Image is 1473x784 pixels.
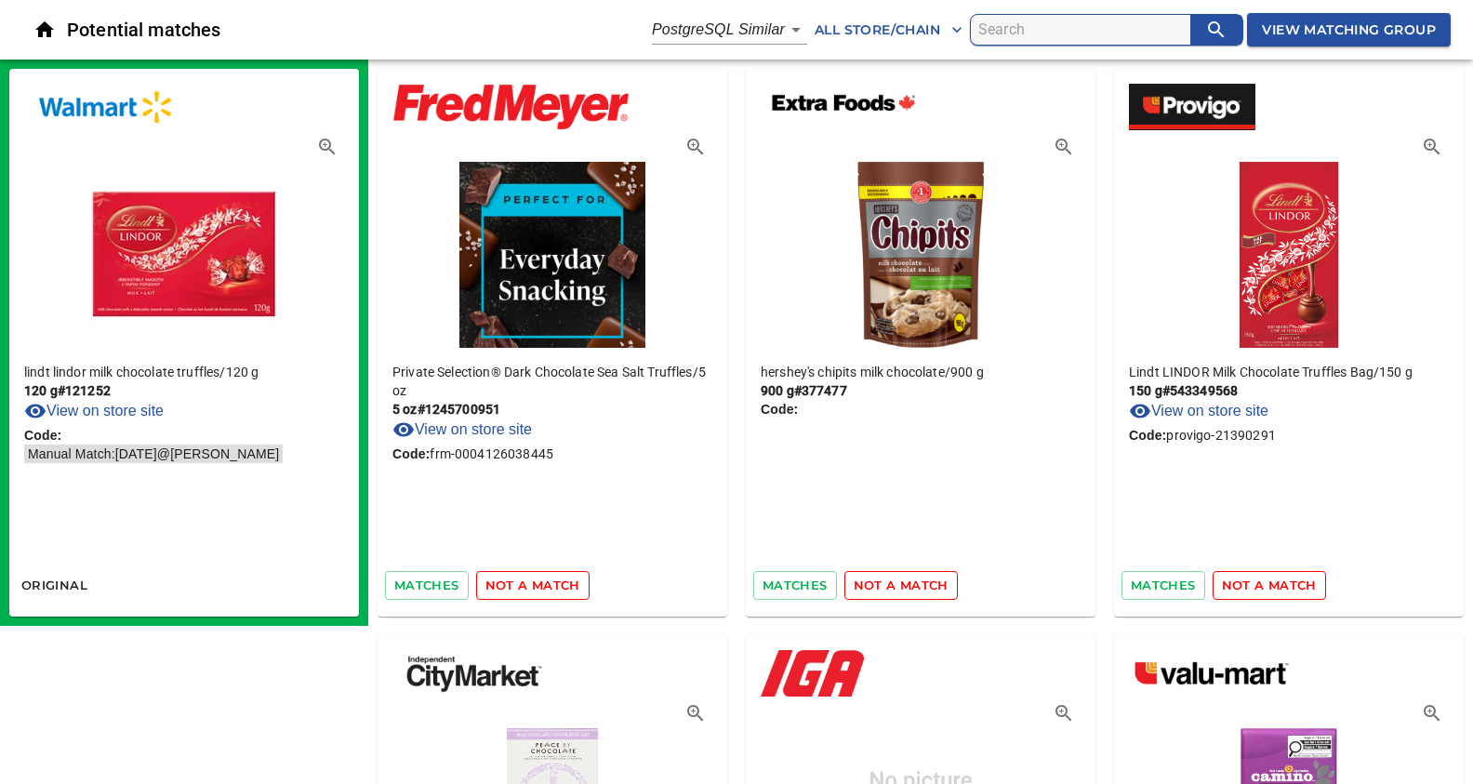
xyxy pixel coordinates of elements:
input: search [978,15,1190,45]
button: search [1190,15,1242,45]
button: not a match [844,571,958,600]
a: View on store site [392,419,532,441]
p: Lindt LINDOR Milk Chocolate Truffles Bag / 150 g [1129,363,1449,381]
img: lindor milk chocolate truffles bag [1196,153,1382,348]
div: PostgreSQL Similar [652,15,807,45]
span: Original [21,575,87,596]
span: matches [394,575,459,596]
img: valu-mart.png [1129,650,1294,697]
span: not a match [854,575,949,596]
img: chipits milk chocolate [828,153,1014,348]
button: View Matching Group [1247,13,1451,47]
span: not a match [485,575,580,596]
button: matches [385,571,469,600]
p: provigo-21390291 [1129,426,1449,445]
img: independent-city-market.png [392,650,557,697]
p: 900 g # 377477 [761,381,1081,400]
img: provigo.png [1129,84,1255,130]
button: matches [753,571,837,600]
b: Code: [392,446,430,461]
p: 120 g # 121252 [24,381,344,400]
span: matches [763,575,828,596]
img: fredmeyer.png [392,84,630,130]
a: View on store site [24,400,164,422]
a: View on store site [1129,400,1268,422]
img: extra-foods.png [761,84,925,130]
button: Close [22,7,67,52]
span: not a match [1222,575,1317,596]
b: Code: [24,428,61,443]
button: not a match [476,571,590,600]
span: Manual Match: [DATE] @ [PERSON_NAME] [24,443,283,465]
img: lindor milk chocolate truffles [91,153,277,348]
span: All Store/Chain [815,19,962,42]
span: View Matching Group [1262,19,1436,42]
span: matches [1131,575,1196,596]
em: PostgreSQL Similar [652,21,785,37]
b: Code: [761,402,798,417]
p: hershey's chipits milk chocolate / 900 g [761,363,1081,381]
button: All Store/Chain [807,13,970,47]
button: not a match [1213,571,1326,600]
img: private selection® dark chocolate sea salt truffles [459,153,645,348]
b: Code: [1129,428,1166,443]
button: Original [17,571,92,600]
p: Private Selection® Dark Chocolate Sea Salt Truffles / 5 oz [392,363,712,400]
p: lindt lindor milk chocolate truffles / 120 g [24,363,344,381]
h6: Potential matches [67,15,652,45]
img: iga.png [761,650,864,697]
p: 5 oz # 1245700951 [392,400,712,419]
button: matches [1121,571,1205,600]
p: frm-0004126038445 [392,445,712,463]
p: 150 g # 543349568 [1129,381,1449,400]
img: walmart.png [24,84,189,130]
